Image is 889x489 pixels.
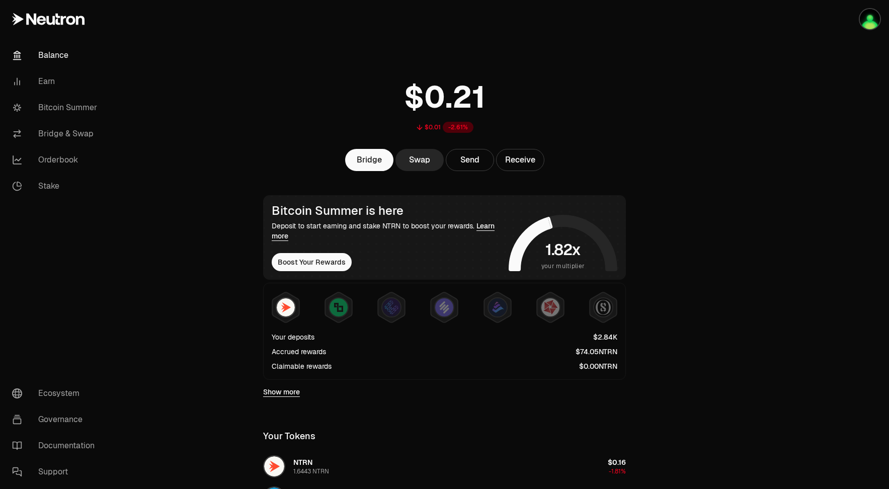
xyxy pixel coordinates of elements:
[443,122,473,133] div: -2.61%
[4,121,109,147] a: Bridge & Swap
[4,433,109,459] a: Documentation
[272,347,326,357] div: Accrued rewards
[609,467,626,475] span: -1.81%
[4,406,109,433] a: Governance
[264,456,284,476] img: NTRN Logo
[489,298,507,316] img: Bedrock Diamonds
[272,204,505,218] div: Bitcoin Summer is here
[345,149,393,171] a: Bridge
[277,298,295,316] img: NTRN
[608,458,626,467] span: $0.16
[4,68,109,95] a: Earn
[272,253,352,271] button: Boost Your Rewards
[257,451,632,481] button: NTRN LogoNTRN1.6443 NTRN$0.16-1.81%
[435,298,453,316] img: Solv Points
[425,123,441,131] div: $0.01
[594,298,612,316] img: Structured Points
[272,361,332,371] div: Claimable rewards
[382,298,400,316] img: EtherFi Points
[293,458,312,467] span: NTRN
[446,149,494,171] button: Send
[4,173,109,199] a: Stake
[272,221,505,241] div: Deposit to start earning and stake NTRN to boost your rewards.
[272,332,314,342] div: Your deposits
[293,467,329,475] div: 1.6443 NTRN
[541,261,585,271] span: your multiplier
[4,95,109,121] a: Bitcoin Summer
[860,9,880,29] img: Llewyn Terra
[4,380,109,406] a: Ecosystem
[263,387,300,397] a: Show more
[4,459,109,485] a: Support
[395,149,444,171] a: Swap
[541,298,559,316] img: Mars Fragments
[263,429,315,443] div: Your Tokens
[4,147,109,173] a: Orderbook
[4,42,109,68] a: Balance
[496,149,544,171] button: Receive
[330,298,348,316] img: Lombard Lux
